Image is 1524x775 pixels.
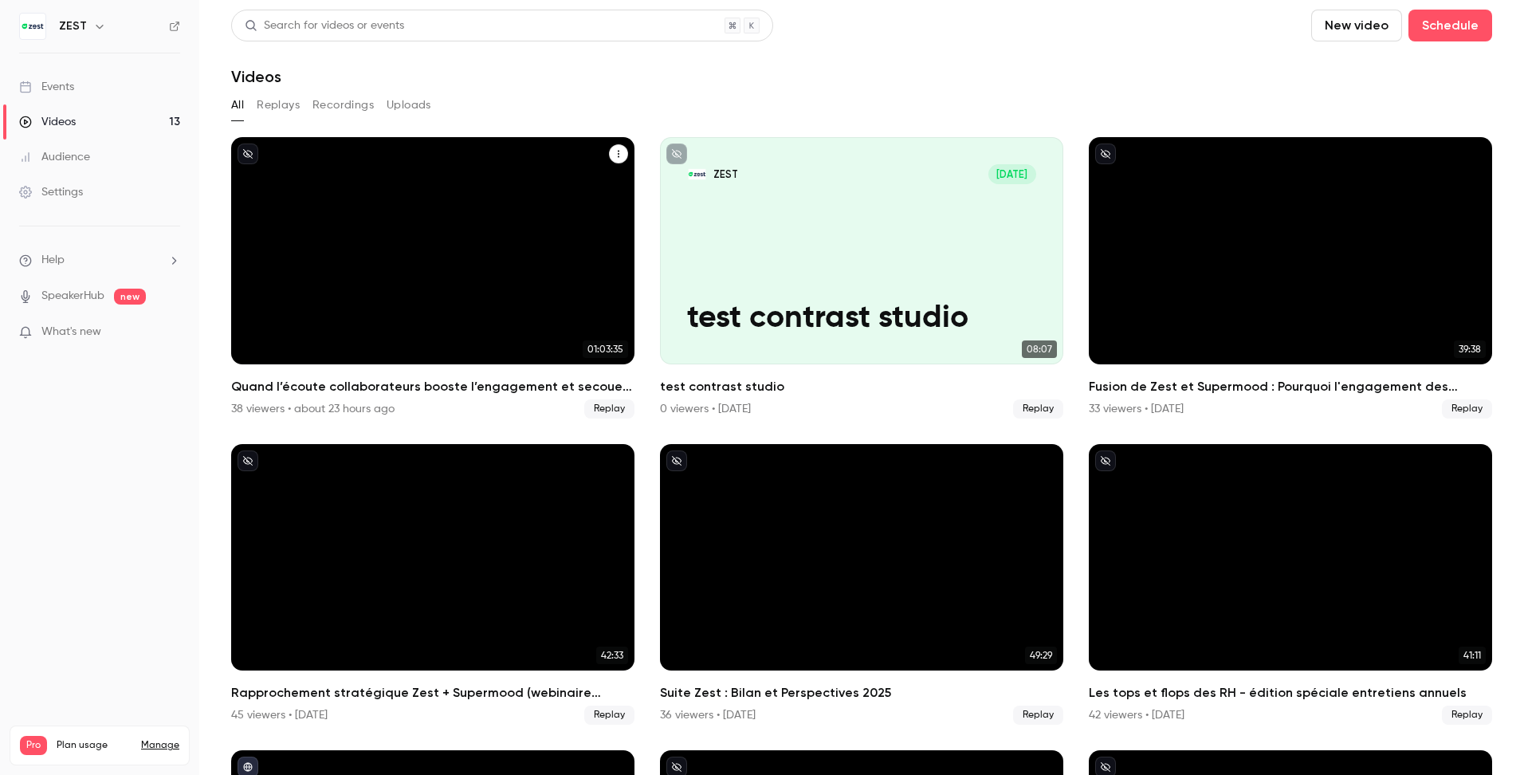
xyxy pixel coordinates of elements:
span: Replay [1442,706,1492,725]
span: [DATE] [988,164,1037,184]
button: Recordings [312,92,374,118]
button: unpublished [1095,450,1116,471]
a: 49:29Suite Zest : Bilan et Perspectives 202536 viewers • [DATE]Replay [660,444,1063,726]
div: Search for videos or events [245,18,404,34]
button: New video [1311,10,1402,41]
p: ZEST [713,167,738,181]
span: Pro [20,736,47,755]
span: Help [41,252,65,269]
button: unpublished [666,144,687,164]
span: Replay [1013,399,1063,419]
span: Replay [584,399,634,419]
div: Audience [19,149,90,165]
li: Fusion de Zest et Supermood : Pourquoi l'engagement des collaborateurs devient un levier de compé... [1089,137,1492,419]
span: 42:33 [596,647,628,664]
li: Suite Zest : Bilan et Perspectives 2025 [660,444,1063,726]
div: 38 viewers • about 23 hours ago [231,401,395,417]
img: ZEST [20,14,45,39]
a: SpeakerHub [41,288,104,305]
div: 36 viewers • [DATE] [660,707,756,723]
h2: test contrast studio [660,377,1063,396]
p: test contrast studio [687,301,1036,336]
a: test contrast studioZEST[DATE]test contrast studio08:07test contrast studio0 viewers • [DATE]Replay [660,137,1063,419]
button: unpublished [1095,144,1116,164]
div: Events [19,79,74,95]
span: What's new [41,324,101,340]
span: 39:38 [1454,340,1486,358]
div: 33 viewers • [DATE] [1089,401,1184,417]
li: Rapprochement stratégique Zest + Supermood (webinaire réservé aux clients) [231,444,634,726]
div: 45 viewers • [DATE] [231,707,328,723]
a: 41:11Les tops et flops des RH - édition spéciale entretiens annuels42 viewers • [DATE]Replay [1089,444,1492,726]
h2: Quand l’écoute collaborateurs booste l’engagement et secoue les pratiques managériales ! [231,377,634,396]
h2: Rapprochement stratégique Zest + Supermood (webinaire réservé aux clients) [231,683,634,702]
button: Schedule [1408,10,1492,41]
div: 42 viewers • [DATE] [1089,707,1184,723]
h2: Les tops et flops des RH - édition spéciale entretiens annuels [1089,683,1492,702]
button: unpublished [238,450,258,471]
span: 41:11 [1459,647,1486,664]
span: Replay [584,706,634,725]
img: test contrast studio [687,164,707,184]
a: 39:38Fusion de Zest et Supermood : Pourquoi l'engagement des collaborateurs devient un levier de ... [1089,137,1492,419]
span: 01:03:35 [583,340,628,358]
a: 01:03:35Quand l’écoute collaborateurs booste l’engagement et secoue les pratiques managériales !3... [231,137,634,419]
span: new [114,289,146,305]
div: Videos [19,114,76,130]
div: 0 viewers • [DATE] [660,401,751,417]
span: 49:29 [1025,647,1057,664]
span: Replay [1013,706,1063,725]
iframe: Noticeable Trigger [161,325,180,340]
span: Replay [1442,399,1492,419]
a: Manage [141,739,179,752]
span: Plan usage [57,739,132,752]
a: 42:33Rapprochement stratégique Zest + Supermood (webinaire réservé aux clients)45 viewers • [DATE... [231,444,634,726]
button: unpublished [666,450,687,471]
div: Settings [19,184,83,200]
span: 08:07 [1022,340,1057,358]
button: Replays [257,92,300,118]
h2: Fusion de Zest et Supermood : Pourquoi l'engagement des collaborateurs devient un levier de compé... [1089,377,1492,396]
h2: Suite Zest : Bilan et Perspectives 2025 [660,683,1063,702]
h6: ZEST [59,18,87,34]
h1: Videos [231,67,281,86]
section: Videos [231,10,1492,765]
button: Uploads [387,92,431,118]
li: Quand l’écoute collaborateurs booste l’engagement et secoue les pratiques managériales ! [231,137,634,419]
button: unpublished [238,144,258,164]
li: test contrast studio [660,137,1063,419]
li: help-dropdown-opener [19,252,180,269]
li: Les tops et flops des RH - édition spéciale entretiens annuels [1089,444,1492,726]
button: All [231,92,244,118]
